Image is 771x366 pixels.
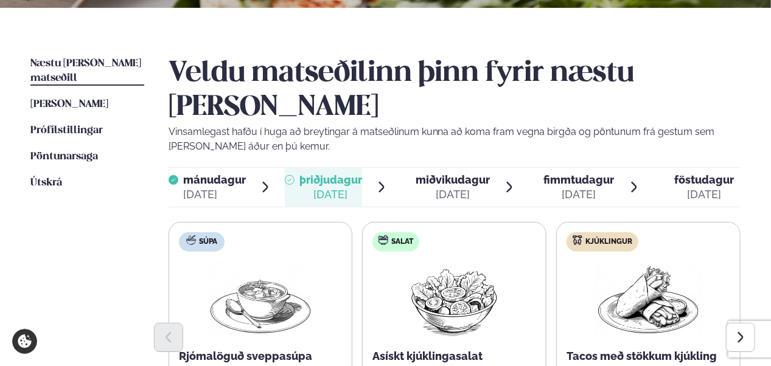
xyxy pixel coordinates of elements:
[183,173,246,186] span: mánudagur
[299,187,362,202] div: [DATE]
[379,235,388,245] img: salad.svg
[30,58,141,83] span: Næstu [PERSON_NAME] matseðill
[299,173,362,186] span: þriðjudagur
[585,237,632,247] span: Kjúklingur
[573,235,582,245] img: chicken.svg
[567,349,730,364] p: Tacos með stökkum kjúkling
[179,349,343,364] p: Rjómalöguð sveppasúpa
[543,187,614,202] div: [DATE]
[183,187,246,202] div: [DATE]
[30,178,62,188] span: Útskrá
[207,261,314,339] img: Soup.png
[30,99,108,109] span: [PERSON_NAME]
[199,237,217,247] span: Súpa
[400,261,508,339] img: Salad.png
[12,329,37,354] a: Cookie settings
[30,176,62,190] a: Útskrá
[30,150,98,164] a: Pöntunarsaga
[186,235,196,245] img: soup.svg
[391,237,413,247] span: Salat
[30,57,144,86] a: Næstu [PERSON_NAME] matseðill
[675,173,734,186] span: föstudagur
[675,187,734,202] div: [DATE]
[30,151,98,162] span: Pöntunarsaga
[30,123,103,138] a: Prófílstillingar
[543,173,614,186] span: fimmtudagur
[169,57,741,125] h2: Veldu matseðilinn þinn fyrir næstu [PERSON_NAME]
[416,173,490,186] span: miðvikudagur
[372,349,536,364] p: Asískt kjúklingasalat
[30,97,108,112] a: [PERSON_NAME]
[154,323,183,352] button: Previous slide
[595,261,702,339] img: Wraps.png
[169,125,741,154] p: Vinsamlegast hafðu í huga að breytingar á matseðlinum kunna að koma fram vegna birgða og pöntunum...
[726,323,755,352] button: Next slide
[416,187,490,202] div: [DATE]
[30,125,103,136] span: Prófílstillingar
